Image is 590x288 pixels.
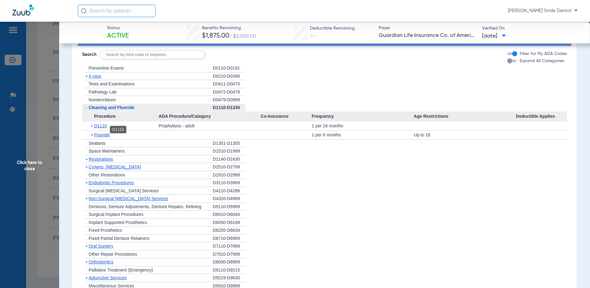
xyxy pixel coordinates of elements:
[89,164,141,169] span: Crowns, [MEDICAL_DATA]
[89,220,147,225] span: Implant Supported Prosthetics
[213,258,246,266] div: D8000-D8999
[89,149,125,153] span: Space Maintainers
[520,59,564,63] span: Expand All Categories
[518,51,567,57] label: Filter for My ADA Codes
[110,126,126,133] div: D1110
[229,34,256,39] span: / $2,000.00
[85,259,88,264] span: +
[202,33,229,39] span: $1,875.00
[213,203,246,211] div: D5110-D5999
[89,204,202,209] span: Dentures, Denture Adjustments, Denture Repairs, Relining
[85,164,88,169] span: +
[213,163,246,171] div: D2510-D2799
[107,25,129,31] span: Status
[89,66,124,71] span: Preventive Exams
[82,112,159,121] span: Procedure
[482,25,580,32] span: Verified On
[312,121,414,130] div: 1 per 24 months
[85,244,88,249] span: +
[85,180,88,185] span: +
[213,171,246,179] div: D2910-D2999
[82,52,96,58] span: Search
[107,32,129,40] span: Active
[89,188,159,193] span: Surgical [MEDICAL_DATA] Services
[379,32,476,39] span: Guardian Life Insurance Co. of America
[213,242,246,250] div: D7110-D7899
[414,130,516,139] div: Up to 18
[213,72,246,80] div: D0210-D0396
[81,8,87,14] img: Search Icon
[414,112,516,121] span: Age Restrictions
[89,97,116,102] span: Nomenclature
[89,259,113,264] span: Orthodontics
[89,180,134,185] span: Endodontic Procedures
[89,196,168,201] span: Non-Surgical [MEDICAL_DATA] Services
[85,196,88,201] span: +
[91,121,94,130] span: +
[213,266,246,274] div: D9110-D9215
[213,219,246,227] div: D6050-D6199
[213,139,246,148] div: D1351-D1355
[213,250,246,258] div: D7910-D7999
[482,32,506,40] span: [DATE]
[100,50,205,59] input: Search by ADA code or keyword…
[94,123,107,128] span: D1110
[89,252,137,257] span: Other Repair Procedures
[559,258,590,288] iframe: Chat Widget
[85,74,88,79] span: +
[516,112,567,121] span: Deductible Applies
[89,81,135,86] span: Tests and Examinations
[89,141,105,146] span: Sealants
[89,212,143,217] span: Surgical Implant Procedures
[312,130,414,139] div: 1 per 6 months
[159,121,261,130] div: Prophylaxis - adult
[213,211,246,219] div: D6010-D6040
[78,5,156,17] input: Search for patients
[213,274,246,282] div: D9219-D9630
[89,105,134,110] span: Cleaning and Fluoride
[12,5,34,16] img: Zuub Logo
[89,275,127,280] span: Adjunctive Services
[213,88,246,96] div: D0472-D0478
[213,226,246,235] div: D6205-D6634
[85,275,88,280] span: +
[89,172,125,177] span: Other Restorations
[213,179,246,187] div: D3110-D3999
[261,112,312,121] span: Co-Insurance
[312,112,414,121] span: Frequency
[213,195,246,203] div: D4320-D4999
[89,244,113,249] span: Oral Surgery
[85,105,87,110] span: -
[213,187,246,195] div: D4210-D4286
[89,236,149,241] span: Fixed Partial Denture Retainers
[508,8,578,14] span: [PERSON_NAME] Smile Dental
[89,228,122,233] span: Fixed Prosthetics
[213,64,246,72] div: D0110-D0191
[213,155,246,163] div: D2140-D2430
[379,25,476,31] span: Payer
[310,25,355,32] span: Deductible Remaining
[89,74,101,79] span: X-rays
[213,96,246,104] div: D0479-D0999
[213,104,246,112] div: D1110-D1330
[94,132,110,137] span: Fluoride
[213,80,246,88] div: D0411-D0470
[202,25,256,31] span: Benefits Remaining
[89,267,153,272] span: Palliative Treatment (Emergency)
[91,130,94,139] span: +
[89,89,117,94] span: Pathology Lab
[213,235,246,243] div: D6710-D6999
[310,33,316,39] span: --
[85,157,88,162] span: +
[213,147,246,155] div: D1510-D1999
[89,157,113,162] span: Restorations
[159,112,261,121] span: ADA Procedure/Category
